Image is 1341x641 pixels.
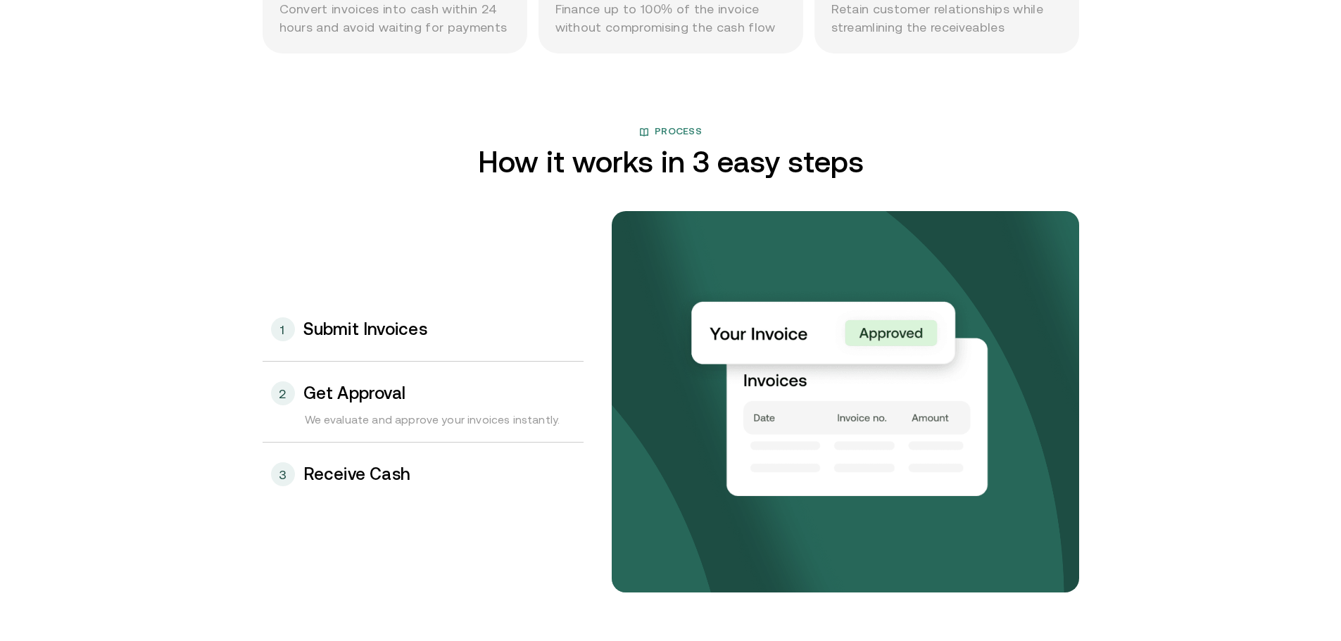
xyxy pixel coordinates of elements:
h2: How it works in 3 easy steps [478,146,864,177]
h3: Receive Cash [303,465,411,483]
div: 2 [271,381,295,405]
span: Process [655,124,702,141]
img: Your payments collected on time. [674,287,1051,495]
div: 3 [271,462,295,486]
img: bg [612,211,1079,592]
div: We evaluate and approve your invoices instantly. [263,411,584,442]
h3: Submit Invoices [303,320,427,338]
img: book [639,127,649,137]
div: 1 [271,317,295,341]
h3: Get Approval [303,384,406,402]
